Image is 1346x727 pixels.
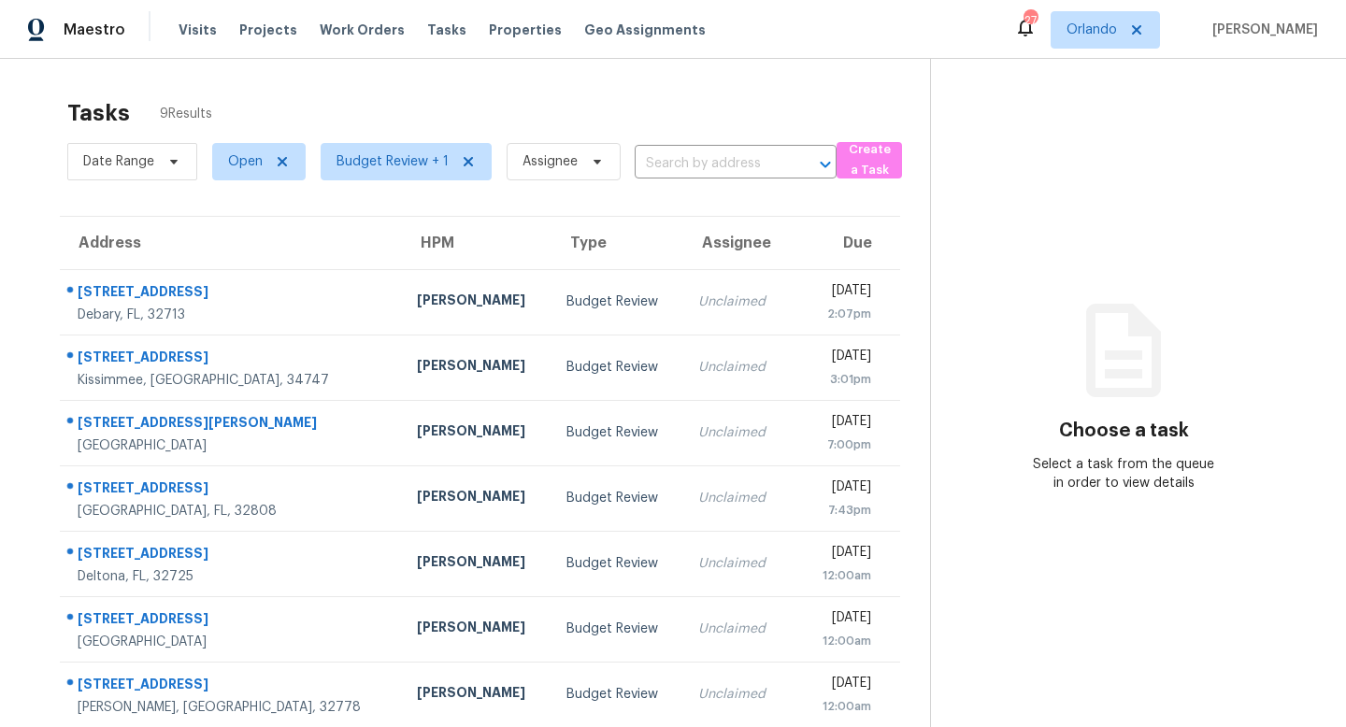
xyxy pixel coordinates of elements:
[78,698,387,717] div: [PERSON_NAME], [GEOGRAPHIC_DATA], 32778
[78,413,387,436] div: [STREET_ADDRESS][PERSON_NAME]
[566,358,668,377] div: Budget Review
[566,489,668,507] div: Budget Review
[683,217,789,269] th: Assignee
[803,412,871,435] div: [DATE]
[1059,421,1189,440] h3: Choose a task
[698,554,774,573] div: Unclaimed
[1067,21,1117,39] span: Orlando
[78,282,387,306] div: [STREET_ADDRESS]
[67,104,130,122] h2: Tasks
[803,632,871,650] div: 12:00am
[698,620,774,638] div: Unclaimed
[417,356,537,379] div: [PERSON_NAME]
[78,609,387,633] div: [STREET_ADDRESS]
[320,21,405,39] span: Work Orders
[427,23,466,36] span: Tasks
[803,305,871,323] div: 2:07pm
[1024,11,1037,30] div: 27
[489,21,562,39] span: Properties
[566,620,668,638] div: Budget Review
[179,21,217,39] span: Visits
[78,371,387,390] div: Kissimmee, [GEOGRAPHIC_DATA], 34747
[803,608,871,632] div: [DATE]
[83,152,154,171] span: Date Range
[846,139,893,182] span: Create a Task
[803,478,871,501] div: [DATE]
[228,152,263,171] span: Open
[803,370,871,389] div: 3:01pm
[803,281,871,305] div: [DATE]
[402,217,551,269] th: HPM
[803,435,871,454] div: 7:00pm
[417,683,537,706] div: [PERSON_NAME]
[78,348,387,371] div: [STREET_ADDRESS]
[812,151,838,178] button: Open
[417,487,537,510] div: [PERSON_NAME]
[78,436,387,455] div: [GEOGRAPHIC_DATA]
[803,674,871,697] div: [DATE]
[566,423,668,442] div: Budget Review
[78,544,387,567] div: [STREET_ADDRESS]
[566,685,668,704] div: Budget Review
[78,478,387,502] div: [STREET_ADDRESS]
[60,217,402,269] th: Address
[523,152,578,171] span: Assignee
[417,552,537,576] div: [PERSON_NAME]
[1027,455,1220,492] div: Select a task from the queue in order to view details
[635,150,784,178] input: Search by address
[239,21,297,39] span: Projects
[336,152,449,171] span: Budget Review + 1
[698,685,774,704] div: Unclaimed
[417,618,537,641] div: [PERSON_NAME]
[160,105,212,123] span: 9 Results
[698,292,774,311] div: Unclaimed
[78,502,387,520] div: [GEOGRAPHIC_DATA], FL, 32808
[566,292,668,311] div: Budget Review
[64,21,125,39] span: Maestro
[1205,21,1318,39] span: [PERSON_NAME]
[78,306,387,324] div: Debary, FL, 32713
[78,567,387,586] div: Deltona, FL, 32725
[698,423,774,442] div: Unclaimed
[803,501,871,520] div: 7:43pm
[803,566,871,585] div: 12:00am
[837,142,902,178] button: Create a Task
[698,489,774,507] div: Unclaimed
[566,554,668,573] div: Budget Review
[788,217,900,269] th: Due
[698,358,774,377] div: Unclaimed
[803,347,871,370] div: [DATE]
[417,421,537,445] div: [PERSON_NAME]
[417,291,537,314] div: [PERSON_NAME]
[551,217,683,269] th: Type
[584,21,706,39] span: Geo Assignments
[78,675,387,698] div: [STREET_ADDRESS]
[803,543,871,566] div: [DATE]
[78,633,387,651] div: [GEOGRAPHIC_DATA]
[803,697,871,716] div: 12:00am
